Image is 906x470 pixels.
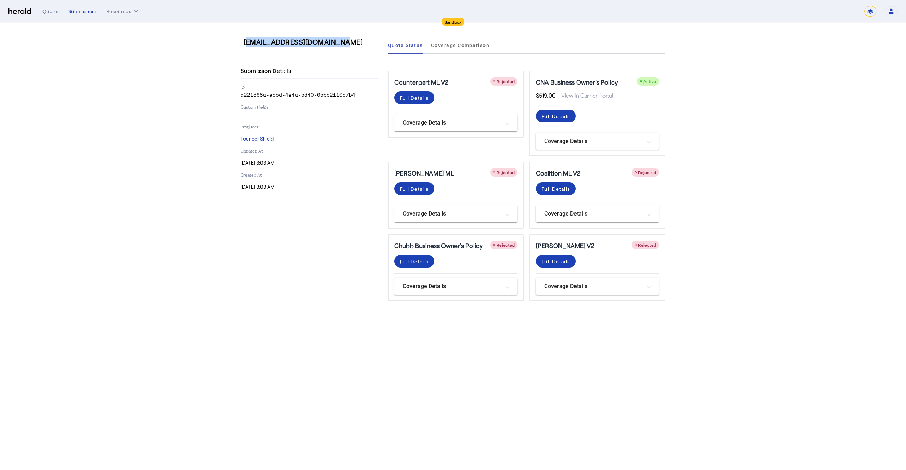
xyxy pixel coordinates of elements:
[536,255,576,268] button: Full Details
[638,242,656,247] span: Rejected
[638,170,656,175] span: Rejected
[241,67,294,75] h4: Submission Details
[394,278,517,295] mat-expansion-panel-header: Coverage Details
[643,79,656,84] span: Active
[42,8,60,15] div: Quotes
[394,114,517,131] mat-expansion-panel-header: Coverage Details
[403,282,500,291] mat-panel-title: Coverage Details
[536,133,659,150] mat-expansion-panel-header: Coverage Details
[536,205,659,222] mat-expansion-panel-header: Coverage Details
[241,104,379,110] p: Custom Fields
[388,37,423,54] a: Quote Status
[241,135,379,142] p: Founder Shield
[536,241,594,251] h5: [PERSON_NAME] V2
[431,43,489,48] span: Coverage Comparison
[68,8,98,15] div: Submissions
[394,168,454,178] h5: [PERSON_NAME] ML
[241,159,379,166] p: [DATE] 3:03 AM
[394,91,434,104] button: Full Details
[241,84,379,90] p: ID
[394,205,517,222] mat-expansion-panel-header: Coverage Details
[241,148,379,154] p: Updated At
[536,278,659,295] mat-expansion-panel-header: Coverage Details
[241,172,379,178] p: Created At
[400,185,429,193] div: Full Details
[541,113,570,120] div: Full Details
[442,18,465,26] div: Sandbox
[544,282,642,291] mat-panel-title: Coverage Details
[8,8,31,15] img: Herald Logo
[544,137,642,145] mat-panel-title: Coverage Details
[241,183,379,190] p: [DATE] 3:03 AM
[241,91,379,98] p: a221368a-edbd-4e4a-bd40-0bbb2110d7b4
[536,182,576,195] button: Full Details
[544,210,642,218] mat-panel-title: Coverage Details
[497,170,515,175] span: Rejected
[536,168,580,178] h5: Coalition ML V2
[394,182,434,195] button: Full Details
[241,111,379,118] p: -
[497,242,515,247] span: Rejected
[403,119,500,127] mat-panel-title: Coverage Details
[241,124,379,130] p: Producer
[388,43,423,48] span: Quote Status
[403,210,500,218] mat-panel-title: Coverage Details
[400,94,429,102] div: Full Details
[536,110,576,122] button: Full Details
[541,258,570,265] div: Full Details
[541,185,570,193] div: Full Details
[431,37,489,54] a: Coverage Comparison
[400,258,429,265] div: Full Details
[497,79,515,84] span: Rejected
[394,77,448,87] h5: Counterpart ML V2
[536,77,618,87] h5: CNA Business Owner's Policy
[106,8,140,15] button: Resources dropdown menu
[394,255,434,268] button: Full Details
[536,91,556,100] span: $519.00
[243,37,382,47] h3: [EMAIL_ADDRESS][DOMAIN_NAME]
[394,241,483,251] h5: Chubb Business Owner's Policy
[556,91,613,100] span: View in Carrier Portal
